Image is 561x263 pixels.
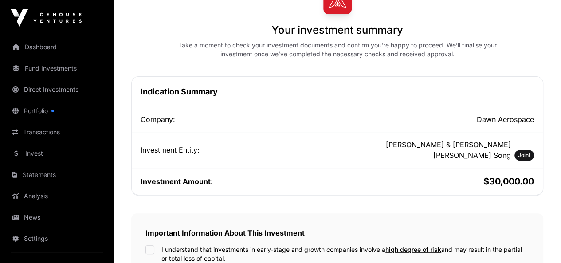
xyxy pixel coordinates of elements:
[141,145,336,155] div: Investment Entity:
[7,208,106,227] a: News
[518,152,530,159] span: Joint
[7,59,106,78] a: Fund Investments
[339,114,534,125] h2: Dawn Aerospace
[7,229,106,248] a: Settings
[7,165,106,184] a: Statements
[271,23,403,37] h1: Your investment summary
[141,114,336,125] div: Company:
[339,175,534,188] h2: $30,000.00
[517,220,561,263] iframe: Chat Widget
[7,186,106,206] a: Analysis
[11,9,82,27] img: Icehouse Ventures Logo
[167,41,508,59] div: Take a moment to check your investment documents and confirm you're happy to proceed. We’ll final...
[161,245,529,263] label: I understand that investments in early-stage and growth companies involve a and may result in the...
[339,139,511,161] h2: [PERSON_NAME] & [PERSON_NAME] [PERSON_NAME] Song
[141,177,213,186] span: Investment Amount:
[7,37,106,57] a: Dashboard
[7,80,106,99] a: Direct Investments
[145,228,529,238] h2: Important Information About This Investment
[7,144,106,163] a: Invest
[141,86,534,98] h1: Indication Summary
[385,246,441,253] span: high degree of risk
[7,101,106,121] a: Portfolio
[7,122,106,142] a: Transactions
